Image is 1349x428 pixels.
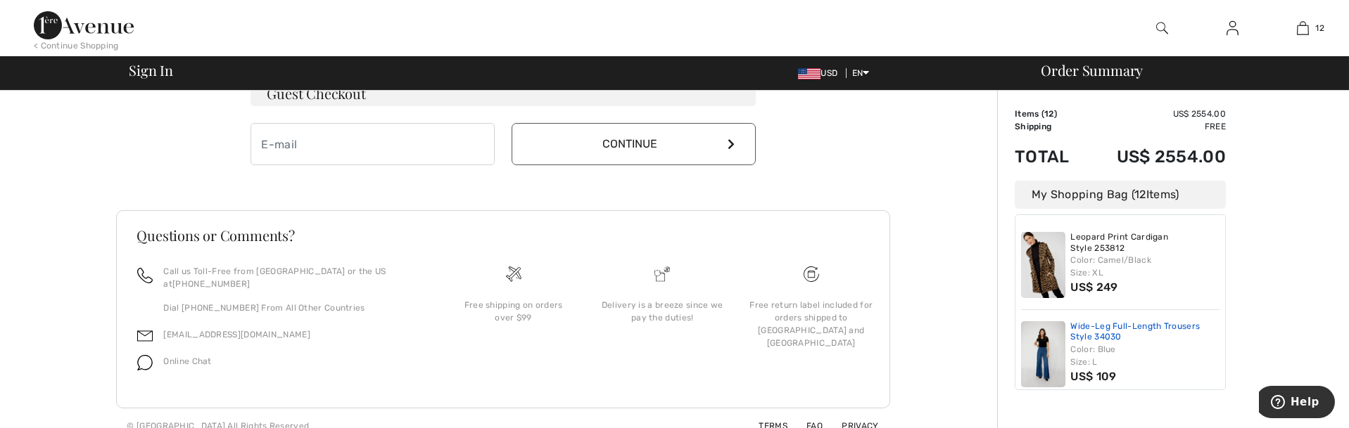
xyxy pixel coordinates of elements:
span: 12 [1134,188,1146,201]
img: email [137,328,153,344]
span: US$ 109 [1071,370,1117,383]
span: USD [798,68,843,78]
span: EN [852,68,870,78]
a: Wide-Leg Full-Length Trousers Style 34030 [1071,321,1220,343]
img: Free shipping on orders over $99 [804,266,819,282]
td: Total [1015,133,1085,181]
span: 12 [1044,109,1054,119]
img: Leopard Print Cardigan Style 253812 [1021,232,1065,298]
div: Free shipping on orders over $99 [450,299,577,324]
h3: Guest Checkout [251,81,756,106]
a: Leopard Print Cardigan Style 253812 [1071,232,1220,254]
iframe: Opens a widget where you can find more information [1259,386,1335,421]
img: chat [137,355,153,370]
a: [EMAIL_ADDRESS][DOMAIN_NAME] [164,330,310,339]
a: 12 [1268,20,1337,37]
img: My Bag [1297,20,1309,37]
td: US$ 2554.00 [1085,133,1226,181]
img: Free shipping on orders over $99 [506,266,521,282]
img: 1ère Avenue [34,11,134,39]
img: Wide-Leg Full-Length Trousers Style 34030 [1021,321,1065,387]
td: Items ( ) [1015,108,1085,120]
td: Shipping [1015,120,1085,133]
span: Sign In [129,63,173,77]
div: Delivery is a breeze since we pay the duties! [599,299,726,324]
div: Color: Blue Size: L [1071,343,1220,368]
div: Order Summary [1024,63,1341,77]
h3: Questions or Comments? [137,228,869,242]
td: US$ 2554.00 [1085,108,1226,120]
p: Dial [PHONE_NUMBER] From All Other Countries [164,301,422,314]
a: [PHONE_NUMBER] [172,279,250,289]
img: Delivery is a breeze since we pay the duties! [654,266,670,282]
div: Color: Camel/Black Size: XL [1071,254,1220,279]
span: US$ 249 [1071,280,1118,294]
button: Continue [512,123,756,165]
div: Free return label included for orders shipped to [GEOGRAPHIC_DATA] and [GEOGRAPHIC_DATA] [748,299,875,349]
img: call [137,268,153,283]
img: US Dollar [798,68,821,79]
td: Free [1085,120,1226,133]
img: My Info [1227,20,1239,37]
span: Online Chat [164,356,212,366]
div: < Continue Shopping [34,39,119,52]
a: Sign In [1215,20,1250,37]
input: E-mail [251,123,495,165]
img: search the website [1156,20,1168,37]
div: My Shopping Bag ( Items) [1015,181,1226,209]
p: Call us Toll-Free from [GEOGRAPHIC_DATA] or the US at [164,265,422,290]
span: 12 [1316,22,1325,34]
